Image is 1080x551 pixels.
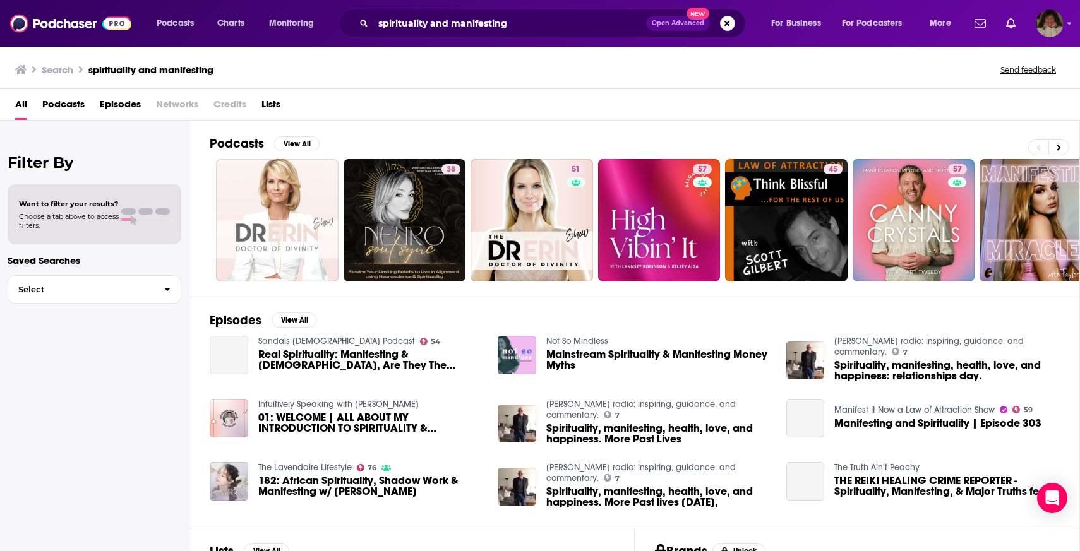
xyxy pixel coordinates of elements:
[969,13,991,34] a: Show notifications dropdown
[953,163,962,176] span: 57
[829,163,837,176] span: 45
[1037,483,1067,513] div: Open Intercom Messenger
[261,94,280,120] a: Lists
[441,164,460,174] a: 38
[786,399,825,437] a: Manifesting and Spirituality | Episode 303
[834,360,1059,381] a: Spirituality, manifesting, health, love, and happiness: relationships day.
[1036,9,1064,37] span: Logged in as angelport
[447,163,455,176] span: 38
[210,336,248,374] a: Real Spirituality: Manifesting & Christianity, Are They The Same?
[269,15,314,32] span: Monitoring
[698,163,707,176] span: 57
[572,163,580,176] span: 51
[213,94,246,120] span: Credits
[420,338,441,345] a: 54
[258,412,483,434] a: 01: WELCOME | ALL ABOUT MY INTRODUCTION TO SPIRITUALITY & MANIFESTING
[368,465,376,471] span: 76
[100,94,141,120] a: Episodes
[903,350,908,355] span: 7
[786,462,825,501] a: THE REIKI HEALING CRIME REPORTER - Spirituality, Manifesting, & Major Truths feat. Leah Gillis
[546,423,771,444] span: Spirituality, manifesting, health, love, and happiness. More Past Lives
[258,349,483,370] span: Real Spirituality: Manifesting & [DEMOGRAPHIC_DATA], Are They The Same?
[834,418,1041,429] a: Manifesting and Spirituality | Episode 303
[546,349,771,370] a: Mainstream Spirituality & Manifesting Money Myths
[15,94,27,120] a: All
[615,413,620,418] span: 7
[148,13,210,33] button: open menu
[604,411,620,418] a: 7
[948,164,967,174] a: 57
[210,136,320,151] a: PodcastsView All
[210,312,317,328] a: EpisodesView All
[217,15,244,32] span: Charts
[351,9,758,38] div: Search podcasts, credits, & more...
[546,336,608,347] a: Not So Mindless
[210,399,248,437] img: 01: WELCOME | ALL ABOUT MY INTRODUCTION TO SPIRITUALITY & MANIFESTING
[498,468,536,506] img: Spirituality, manifesting, health, love, and happiness. More Past lives today,
[1036,9,1064,37] button: Show profile menu
[834,405,995,415] a: Manifest It Now a Law of Attraction Show
[8,153,181,172] h2: Filter By
[42,94,85,120] span: Podcasts
[1001,13,1021,34] a: Show notifications dropdown
[546,486,771,507] span: Spirituality, manifesting, health, love, and happiness. More Past lives [DATE],
[834,336,1024,357] a: George Gomond radio: inspiring, guidance, and commentary.
[8,285,154,293] span: Select
[598,159,721,281] a: 57
[546,486,771,507] a: Spirituality, manifesting, health, love, and happiness. More Past lives today,
[210,312,261,328] h2: Episodes
[210,136,264,151] h2: Podcasts
[834,475,1059,497] span: THE REIKI HEALING CRIME REPORTER - Spirituality, Manifesting, & Major Truths feat. [PERSON_NAME]
[258,399,419,410] a: Intuitively Speaking with Nicolle
[471,159,593,281] a: 51
[88,64,213,76] h3: spirituality and manifesting
[652,20,704,27] span: Open Advanced
[930,15,951,32] span: More
[8,275,181,304] button: Select
[373,13,646,33] input: Search podcasts, credits, & more...
[210,462,248,501] img: 182: African Spirituality, Shadow Work & Manifesting w/ Abiola Abrams
[546,462,736,483] a: George Gomond radio: inspiring, guidance, and commentary.
[921,13,967,33] button: open menu
[8,254,181,266] p: Saved Searches
[258,462,352,473] a: The Lavendaire Lifestyle
[725,159,848,281] a: 45
[646,16,710,31] button: Open AdvancedNew
[156,94,198,120] span: Networks
[272,312,317,328] button: View All
[567,164,585,174] a: 51
[209,13,252,33] a: Charts
[10,11,131,35] img: Podchaser - Follow, Share and Rate Podcasts
[834,13,921,33] button: open menu
[546,399,736,420] a: George Gomond radio: inspiring, guidance, and commentary.
[498,336,536,374] img: Mainstream Spirituality & Manifesting Money Myths
[997,64,1060,75] button: Send feedback
[604,474,620,482] a: 7
[853,159,975,281] a: 57
[344,159,466,281] a: 38
[258,475,483,497] span: 182: African Spirituality, Shadow Work & Manifesting w/ [PERSON_NAME]
[771,15,821,32] span: For Business
[892,348,908,355] a: 7
[615,476,620,482] span: 7
[1036,9,1064,37] img: User Profile
[693,164,712,174] a: 57
[687,8,709,20] span: New
[19,199,119,208] span: Want to filter your results?
[1012,406,1033,413] a: 59
[498,405,536,443] img: Spirituality, manifesting, health, love, and happiness. More Past Lives
[762,13,837,33] button: open menu
[834,475,1059,497] a: THE REIKI HEALING CRIME REPORTER - Spirituality, Manifesting, & Major Truths feat. Leah Gillis
[1024,407,1033,413] span: 59
[824,164,843,174] a: 45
